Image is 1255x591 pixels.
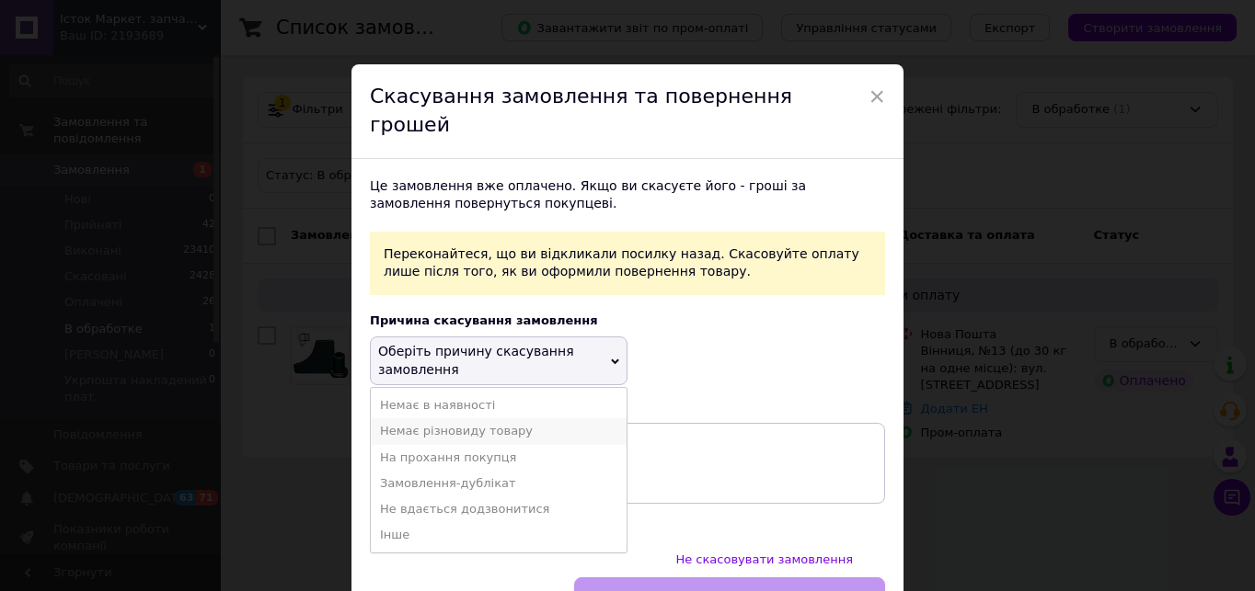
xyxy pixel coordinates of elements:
[869,81,885,112] span: ×
[371,392,627,418] li: Немає в наявності
[370,232,885,295] div: Переконайтеся, що ви відкликали посилку назад. Скасовуйте оплату лише після того, як ви оформили ...
[656,540,872,577] button: Не скасовувати замовлення
[371,418,627,444] li: Немає різновиду товару
[378,344,574,377] span: Оберіть причину скасування замовлення
[371,445,627,471] li: На прохання покупця
[370,177,885,213] div: Це замовлення вже оплачено. Якщо ви скасуєте його - гроші за замовлення повернуться покупцеві.
[371,522,627,548] li: Інше
[371,496,627,522] li: Не вдається додзвонитися
[371,471,627,496] li: Замовлення-дублікат
[351,64,904,159] div: Скасування замовлення та повернення грошей
[370,400,885,414] div: Додатковий коментар
[370,313,885,327] div: Причина скасування замовлення
[675,552,853,566] span: Не скасовувати замовлення
[370,510,885,522] div: Залишилось символів: 255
